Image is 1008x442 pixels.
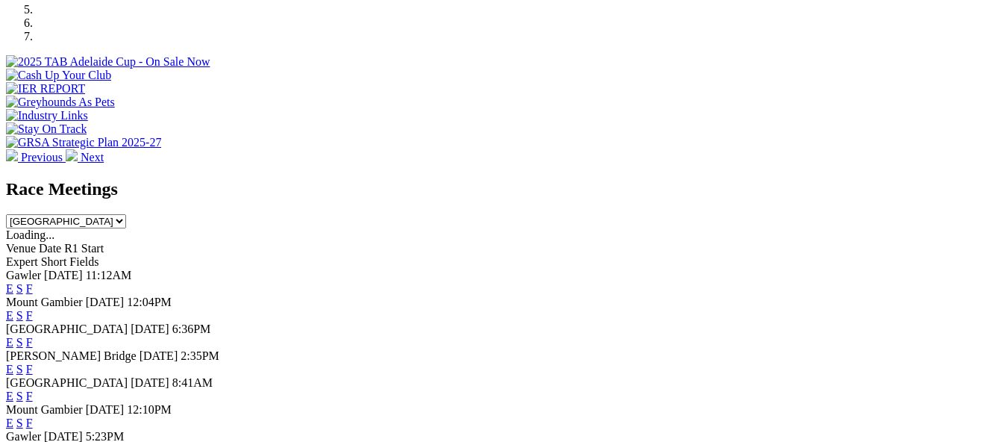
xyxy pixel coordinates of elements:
span: [DATE] [86,296,125,308]
img: chevron-left-pager-white.svg [6,149,18,161]
span: [DATE] [131,323,169,335]
span: Short [41,255,67,268]
span: Mount Gambier [6,296,83,308]
span: Venue [6,242,36,255]
span: [DATE] [131,376,169,389]
span: Date [39,242,61,255]
a: E [6,390,13,402]
a: F [26,390,33,402]
span: Loading... [6,228,54,241]
span: [DATE] [140,349,178,362]
span: [DATE] [44,269,83,281]
a: Previous [6,151,66,164]
img: IER REPORT [6,82,85,96]
span: R1 Start [64,242,104,255]
h2: Race Meetings [6,179,1002,199]
a: E [6,417,13,429]
span: [DATE] [86,403,125,416]
span: Expert [6,255,38,268]
span: [GEOGRAPHIC_DATA] [6,323,128,335]
img: 2025 TAB Adelaide Cup - On Sale Now [6,55,210,69]
img: Greyhounds As Pets [6,96,115,109]
span: 2:35PM [181,349,219,362]
img: Industry Links [6,109,88,122]
span: 8:41AM [172,376,213,389]
span: Next [81,151,104,164]
span: 12:04PM [127,296,172,308]
span: [PERSON_NAME] Bridge [6,349,137,362]
img: GRSA Strategic Plan 2025-27 [6,136,161,149]
a: S [16,282,23,295]
a: S [16,417,23,429]
a: E [6,363,13,376]
a: F [26,282,33,295]
a: F [26,309,33,322]
span: Fields [69,255,98,268]
a: S [16,336,23,349]
span: Previous [21,151,63,164]
a: S [16,390,23,402]
img: Cash Up Your Club [6,69,111,82]
a: E [6,336,13,349]
a: S [16,309,23,322]
span: 6:36PM [172,323,211,335]
span: 12:10PM [127,403,172,416]
a: E [6,309,13,322]
a: F [26,417,33,429]
span: Gawler [6,269,41,281]
span: Mount Gambier [6,403,83,416]
span: 11:12AM [86,269,132,281]
img: Stay On Track [6,122,87,136]
a: S [16,363,23,376]
a: E [6,282,13,295]
span: [GEOGRAPHIC_DATA] [6,376,128,389]
img: chevron-right-pager-white.svg [66,149,78,161]
a: F [26,336,33,349]
a: Next [66,151,104,164]
a: F [26,363,33,376]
